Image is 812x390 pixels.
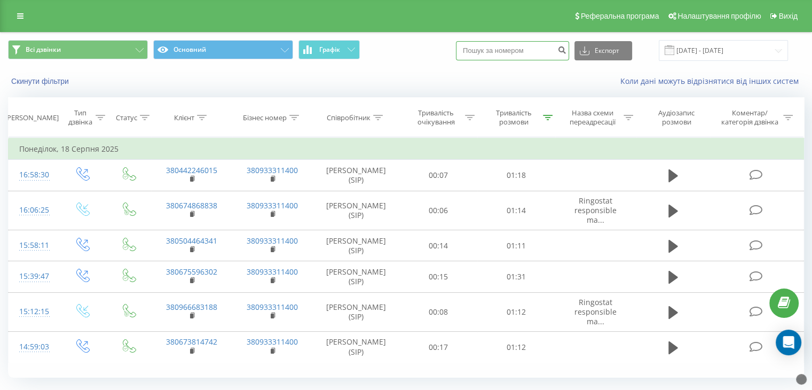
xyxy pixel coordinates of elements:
[116,113,137,122] div: Статус
[19,301,48,322] div: 15:12:15
[247,337,298,347] a: 380933311400
[166,337,217,347] a: 380673814742
[19,200,48,221] div: 16:06:25
[456,41,569,60] input: Пошук за номером
[166,165,217,175] a: 380442246015
[247,267,298,277] a: 380933311400
[779,12,798,20] span: Вихід
[247,236,298,246] a: 380933311400
[243,113,287,122] div: Бізнес номер
[620,76,804,86] a: Коли дані можуть відрізнятися вiд інших систем
[313,160,400,191] td: [PERSON_NAME] (SIP)
[313,191,400,230] td: [PERSON_NAME] (SIP)
[718,108,781,127] div: Коментар/категорія дзвінка
[19,266,48,287] div: 15:39:47
[313,332,400,363] td: [PERSON_NAME] (SIP)
[247,200,298,210] a: 380933311400
[677,12,761,20] span: Налаштування профілю
[166,236,217,246] a: 380504464341
[19,165,48,185] div: 16:58:30
[477,332,555,363] td: 01:12
[477,261,555,292] td: 01:31
[166,267,217,277] a: 380675596302
[776,330,801,355] div: Open Intercom Messenger
[477,160,555,191] td: 01:18
[645,108,708,127] div: Аудіозапис розмови
[166,200,217,210] a: 380674868838
[400,191,477,230] td: 00:06
[313,230,400,261] td: [PERSON_NAME] (SIP)
[19,337,48,357] div: 14:59:03
[581,12,659,20] span: Реферальна програма
[400,292,477,332] td: 00:08
[477,191,555,230] td: 01:14
[313,292,400,332] td: [PERSON_NAME] (SIP)
[400,160,477,191] td: 00:07
[5,113,59,122] div: [PERSON_NAME]
[298,40,360,59] button: Графік
[477,292,555,332] td: 01:12
[247,165,298,175] a: 380933311400
[19,235,48,256] div: 15:58:11
[400,230,477,261] td: 00:14
[153,40,293,59] button: Основний
[477,230,555,261] td: 01:11
[319,46,340,53] span: Графік
[174,113,194,122] div: Клієнт
[247,302,298,312] a: 380933311400
[67,108,92,127] div: Тип дзвінка
[400,332,477,363] td: 00:17
[9,138,804,160] td: Понеділок, 18 Серпня 2025
[8,40,148,59] button: Всі дзвінки
[796,374,807,385] div: What Font?
[8,76,74,86] button: Скинути фільтри
[26,45,61,54] span: Всі дзвінки
[574,196,617,225] span: Ringostat responsible ma...
[409,108,463,127] div: Тривалість очікування
[487,108,540,127] div: Тривалість розмови
[574,41,632,60] button: Експорт
[313,261,400,292] td: [PERSON_NAME] (SIP)
[565,108,621,127] div: Назва схеми переадресації
[327,113,370,122] div: Співробітник
[574,297,617,326] span: Ringostat responsible ma...
[166,302,217,312] a: 380966683188
[400,261,477,292] td: 00:15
